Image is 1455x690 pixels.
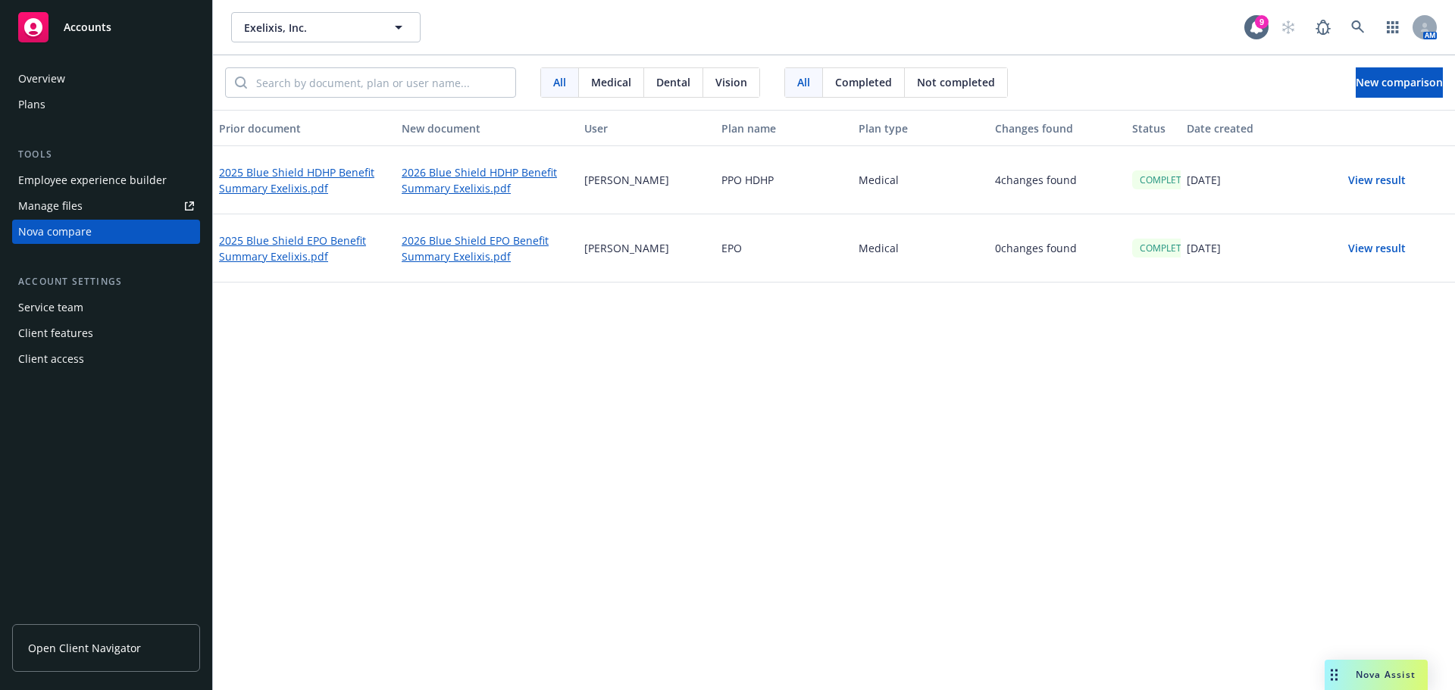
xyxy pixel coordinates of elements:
p: [DATE] [1187,240,1221,256]
div: COMPLETED [1132,170,1201,189]
span: Nova Assist [1356,668,1416,681]
p: 0 changes found [995,240,1077,256]
div: New document [402,120,572,136]
a: Accounts [12,6,200,48]
div: 9 [1255,15,1269,29]
a: Service team [12,295,200,320]
div: EPO [715,214,853,283]
a: Employee experience builder [12,168,200,192]
button: Nova Assist [1325,660,1428,690]
a: Switch app [1378,12,1408,42]
button: User [578,110,715,146]
span: Not completed [917,74,995,90]
div: User [584,120,709,136]
button: Changes found [989,110,1126,146]
p: [PERSON_NAME] [584,240,669,256]
div: Plan name [721,120,846,136]
button: View result [1324,233,1430,264]
span: Vision [715,74,747,90]
div: Tools [12,147,200,162]
p: [DATE] [1187,172,1221,188]
div: Date created [1187,120,1312,136]
div: Client features [18,321,93,345]
div: Nova compare [18,220,92,244]
a: 2025 Blue Shield HDHP Benefit Summary Exelixis.pdf [219,164,390,196]
svg: Search [235,76,247,89]
button: Status [1126,110,1181,146]
button: Plan type [853,110,990,146]
a: 2026 Blue Shield EPO Benefit Summary Exelixis.pdf [402,233,572,264]
a: Client access [12,347,200,371]
div: Medical [853,214,990,283]
p: [PERSON_NAME] [584,172,669,188]
a: Overview [12,67,200,91]
button: Plan name [715,110,853,146]
div: Prior document [219,120,390,136]
a: 2026 Blue Shield HDHP Benefit Summary Exelixis.pdf [402,164,572,196]
a: 2025 Blue Shield EPO Benefit Summary Exelixis.pdf [219,233,390,264]
a: Search [1343,12,1373,42]
p: 4 changes found [995,172,1077,188]
div: Status [1132,120,1175,136]
div: Medical [853,146,990,214]
button: New document [396,110,578,146]
div: Overview [18,67,65,91]
a: Manage files [12,194,200,218]
div: Employee experience builder [18,168,167,192]
div: Plan type [859,120,984,136]
div: COMPLETED [1132,239,1201,258]
a: Nova compare [12,220,200,244]
span: All [797,74,810,90]
a: Client features [12,321,200,345]
a: Report a Bug [1308,12,1338,42]
span: New comparison [1356,75,1443,89]
div: Service team [18,295,83,320]
span: All [553,74,566,90]
span: Open Client Navigator [28,640,141,656]
span: Accounts [64,21,111,33]
div: Account settings [12,274,200,289]
input: Search by document, plan or user name... [247,68,515,97]
button: Date created [1181,110,1318,146]
div: Drag to move [1325,660,1344,690]
button: Prior document [213,110,396,146]
a: Plans [12,92,200,117]
div: Plans [18,92,45,117]
a: Start snowing [1273,12,1303,42]
button: Exelixis, Inc. [231,12,421,42]
div: Manage files [18,194,83,218]
button: New comparison [1356,67,1443,98]
span: Exelixis, Inc. [244,20,375,36]
div: Client access [18,347,84,371]
button: View result [1324,165,1430,195]
div: Changes found [995,120,1120,136]
span: Medical [591,74,631,90]
span: Dental [656,74,690,90]
div: PPO HDHP [715,146,853,214]
span: Completed [835,74,892,90]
